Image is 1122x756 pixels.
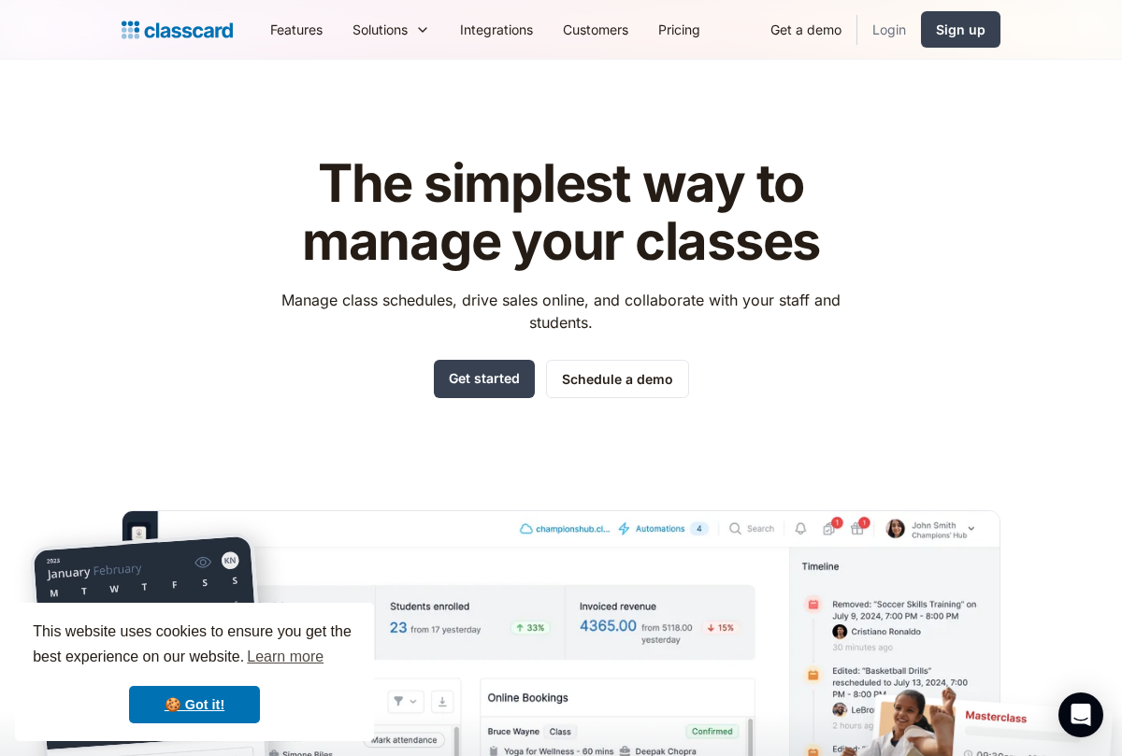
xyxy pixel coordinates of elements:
[445,8,548,50] a: Integrations
[755,8,856,50] a: Get a demo
[338,8,445,50] div: Solutions
[1058,692,1103,737] div: Open Intercom Messenger
[122,17,233,43] a: Logo
[936,20,985,39] div: Sign up
[352,20,408,39] div: Solutions
[255,8,338,50] a: Features
[265,289,858,334] p: Manage class schedules, drive sales online, and collaborate with your staff and students.
[434,360,535,398] a: Get started
[129,686,260,723] a: dismiss cookie message
[546,360,689,398] a: Schedule a demo
[857,8,921,50] a: Login
[643,8,715,50] a: Pricing
[265,155,858,270] h1: The simplest way to manage your classes
[548,8,643,50] a: Customers
[15,603,374,741] div: cookieconsent
[33,620,356,671] span: This website uses cookies to ensure you get the best experience on our website.
[244,643,326,671] a: learn more about cookies
[921,11,1000,48] a: Sign up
